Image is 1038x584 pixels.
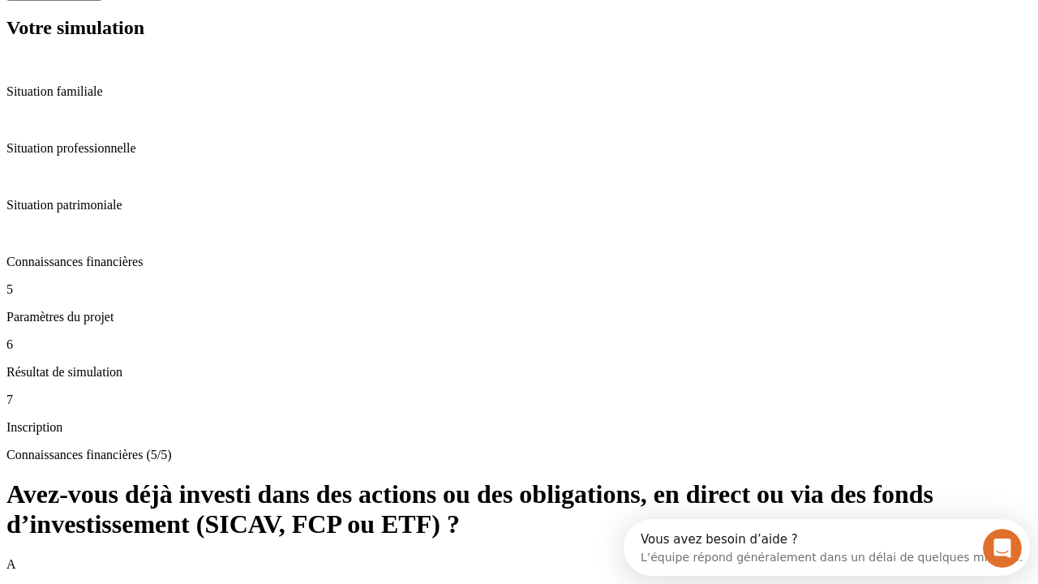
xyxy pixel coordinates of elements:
p: 7 [6,393,1032,407]
div: Ouvrir le Messenger Intercom [6,6,447,51]
p: Connaissances financières [6,255,1032,269]
h1: Avez-vous déjà investi dans des actions ou des obligations, en direct ou via des fonds d’investis... [6,479,1032,539]
p: A [6,557,1032,572]
div: Vous avez besoin d’aide ? [17,14,399,27]
p: 5 [6,282,1032,297]
p: Paramètres du projet [6,310,1032,324]
p: Situation professionnelle [6,141,1032,156]
p: Connaissances financières (5/5) [6,448,1032,462]
h2: Votre simulation [6,17,1032,39]
p: Situation patrimoniale [6,198,1032,213]
iframe: Intercom live chat [983,529,1022,568]
iframe: Intercom live chat discovery launcher [624,519,1030,576]
p: Inscription [6,420,1032,435]
div: L’équipe répond généralement dans un délai de quelques minutes. [17,27,399,44]
p: 6 [6,337,1032,352]
p: Résultat de simulation [6,365,1032,380]
p: Situation familiale [6,84,1032,99]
